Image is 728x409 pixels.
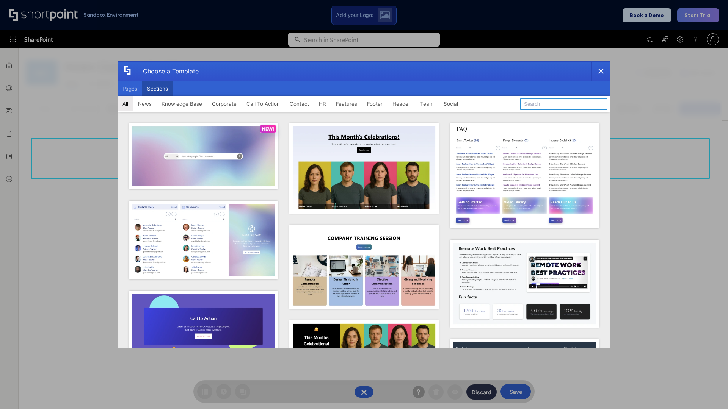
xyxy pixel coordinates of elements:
[439,96,463,111] button: Social
[285,96,314,111] button: Contact
[157,96,207,111] button: Knowledge Base
[520,98,607,110] input: Search
[415,96,439,111] button: Team
[118,61,610,348] div: template selector
[142,81,173,96] button: Sections
[133,96,157,111] button: News
[262,126,274,132] p: NEW!
[690,373,728,409] iframe: Chat Widget
[242,96,285,111] button: Call To Action
[362,96,388,111] button: Footer
[118,81,142,96] button: Pages
[207,96,242,111] button: Corporate
[118,96,133,111] button: All
[388,96,415,111] button: Header
[314,96,331,111] button: HR
[137,62,199,81] div: Choose a Template
[331,96,362,111] button: Features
